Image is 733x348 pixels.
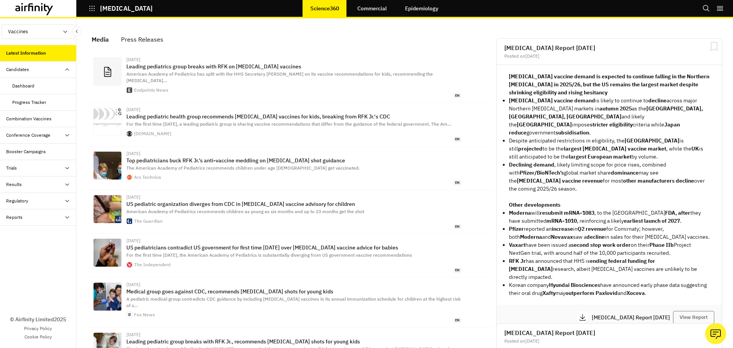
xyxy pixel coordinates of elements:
[126,165,360,171] span: The American Academy of Pediatrics recommends children under age [DEMOGRAPHIC_DATA] get vaccinated.
[454,137,461,142] span: en
[509,209,531,216] strong: Moderna
[578,225,606,232] strong: Q2 revenue
[504,330,714,336] h2: [MEDICAL_DATA] Report [DATE]
[126,57,461,62] div: [DATE]
[509,281,710,297] p: Korean company have announced early phase data suggesting their oral drug may and .
[665,209,690,216] strong: FDA, after
[126,71,433,83] span: American Academy of Pediatrics has split with the HHS Secretary [PERSON_NAME] on its vaccine reco...
[126,332,461,337] div: [DATE]
[509,161,554,168] strong: Declining demand
[6,50,46,57] div: Latest Information
[6,181,22,188] div: Results
[705,323,726,344] button: Ask our analysts
[87,190,493,234] a: [DATE]US pediatric organization diverges from CDC in [MEDICAL_DATA] vaccine advisory for children...
[94,195,121,223] img: 5600.jpg
[6,197,28,204] div: Regulatory
[126,63,461,70] p: Leading pediatrics group breaks with RFK on [MEDICAL_DATA] vaccines
[611,169,639,176] strong: dominance
[454,180,461,185] span: en
[127,312,132,317] img: mstile-310x310.png
[509,161,710,193] p: , likely limiting scope for price rises, combined with global market share may see the for most o...
[590,121,633,128] strong: stricter eligibility
[542,290,555,296] strong: Xafty
[509,97,710,137] li: is likely to continue to across major Northern [MEDICAL_DATA] markets in as the and likely the im...
[673,311,714,324] button: View Report
[87,147,493,190] a: [DATE]Top pediatricians buck RFK Jr.’s anti-vaccine meddling on [MEDICAL_DATA] shot guidanceThe A...
[6,165,17,172] div: Trials
[127,219,132,224] img: apple-touch-icon-512.png
[709,42,719,51] svg: Bookmark Report
[126,113,461,120] p: Leading pediatric health group recommends [MEDICAL_DATA] vaccines for kids, breaking from RFK Jr....
[126,107,461,112] div: [DATE]
[310,5,339,11] p: Science360
[454,318,461,323] span: en
[649,241,674,248] strong: Phase IIb
[520,169,564,176] strong: Pfizer/BioNTech’s
[564,145,666,152] strong: largest [MEDICAL_DATA] vaccine market
[6,148,46,155] div: Booster Campaigns
[626,290,645,296] strong: Xocova
[504,45,714,51] h2: [MEDICAL_DATA] Report [DATE]
[599,105,632,112] strong: autumn 2025
[127,87,132,93] img: apple-touch-icon.png
[126,296,461,308] span: A pediatric medical group contradicts CDC guidance by including [MEDICAL_DATA] vaccines in its an...
[509,241,710,257] p: have been issued a on their Project NextGen trial, with around half of the 10,000 participants re...
[134,131,171,136] div: [DOMAIN_NAME]
[518,145,542,152] strong: projected
[648,97,667,104] strong: decline
[6,132,50,139] div: Conference Coverage
[509,137,710,161] p: Despite anticipated restrictions in eligibility, the is still to be the , while the is still anti...
[702,2,710,15] button: Search
[24,325,52,332] a: Privacy Policy
[94,239,121,267] img: Global_Childhood_Immunization_81974.jpg
[127,131,132,136] img: favicon.ico
[592,315,673,320] p: [MEDICAL_DATA] Report [DATE]
[94,108,121,136] img: etICpT2ul1QAAAAASUVORK5CYII=
[454,93,461,98] span: en
[134,175,161,180] div: Ars Technica
[552,225,573,232] strong: increase
[12,83,34,89] div: Dashboard
[520,233,542,240] strong: Moderna
[24,333,52,340] a: Cookie Policy
[509,225,710,241] p: reported an in for Comirnaty; however, both and saw a in sales for their [MEDICAL_DATA] vaccines.
[126,338,461,345] p: Leading pediatric group breaks with RFK Jr., recommends [MEDICAL_DATA] shots for young kids
[94,283,121,311] img: la-child-covid-vaccination-with-mother.jpg
[127,262,132,267] img: icon-512x512.png
[126,238,461,243] div: [DATE]
[551,233,573,240] strong: Novavax
[10,316,66,324] p: © Airfinity Limited 2025
[87,53,493,103] a: [DATE]Leading pediatrics group breaks with RFK on [MEDICAL_DATA] vaccinesAmerican Academy of Pedi...
[134,312,155,317] div: Fox News
[134,88,168,92] div: Endpoints News
[100,5,153,12] p: [MEDICAL_DATA]
[121,34,163,45] div: Press Releases
[555,129,589,136] strong: subsidisation
[126,288,461,295] p: Medical group goes against CDC, recommends [MEDICAL_DATA] shots for young kids
[509,257,710,281] p: has announced that HHS is research, albeit [MEDICAL_DATA] vaccines are unlikely to be directly im...
[509,241,525,248] strong: Vaxart
[126,252,412,258] span: For the first time [DATE], the American Academy of Pediatrics is substantially diverging from US ...
[126,209,364,214] span: American Academy of Pediatrics recommends children as young as six months and up to 23 months get...
[126,157,461,163] p: Top pediatricians buck RFK Jr.’s anti-vaccine meddling on [MEDICAL_DATA] shot guidance
[126,195,461,199] div: [DATE]
[571,241,631,248] strong: second stop work order
[92,34,109,45] div: Media
[127,175,132,180] img: cropped-ars-logo-512_480.png
[126,244,461,251] p: US pediatricians contradict US government for first time [DATE] over [MEDICAL_DATA] vaccine advic...
[72,26,82,36] button: Close Sidebar
[623,177,636,184] strong: other
[509,97,595,104] strong: [MEDICAL_DATA] vaccine demand
[517,121,572,128] strong: [GEOGRAPHIC_DATA]
[454,268,461,273] span: en
[94,152,121,180] img: GettyImages-1232871329-1152x648.jpeg
[504,339,714,343] div: Posted on [DATE]
[517,177,603,184] strong: [MEDICAL_DATA] vaccine revenue
[509,209,710,225] p: will , to the [GEOGRAPHIC_DATA] they have submitted , reinforcing a likely .
[509,225,524,232] strong: Pfizer
[638,177,694,184] strong: manufacturers decline
[126,282,461,287] div: [DATE]
[540,209,594,216] strong: resubmit mRNA-1083
[509,257,526,264] strong: RFK Jr
[546,217,577,224] strong: mRNA-1010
